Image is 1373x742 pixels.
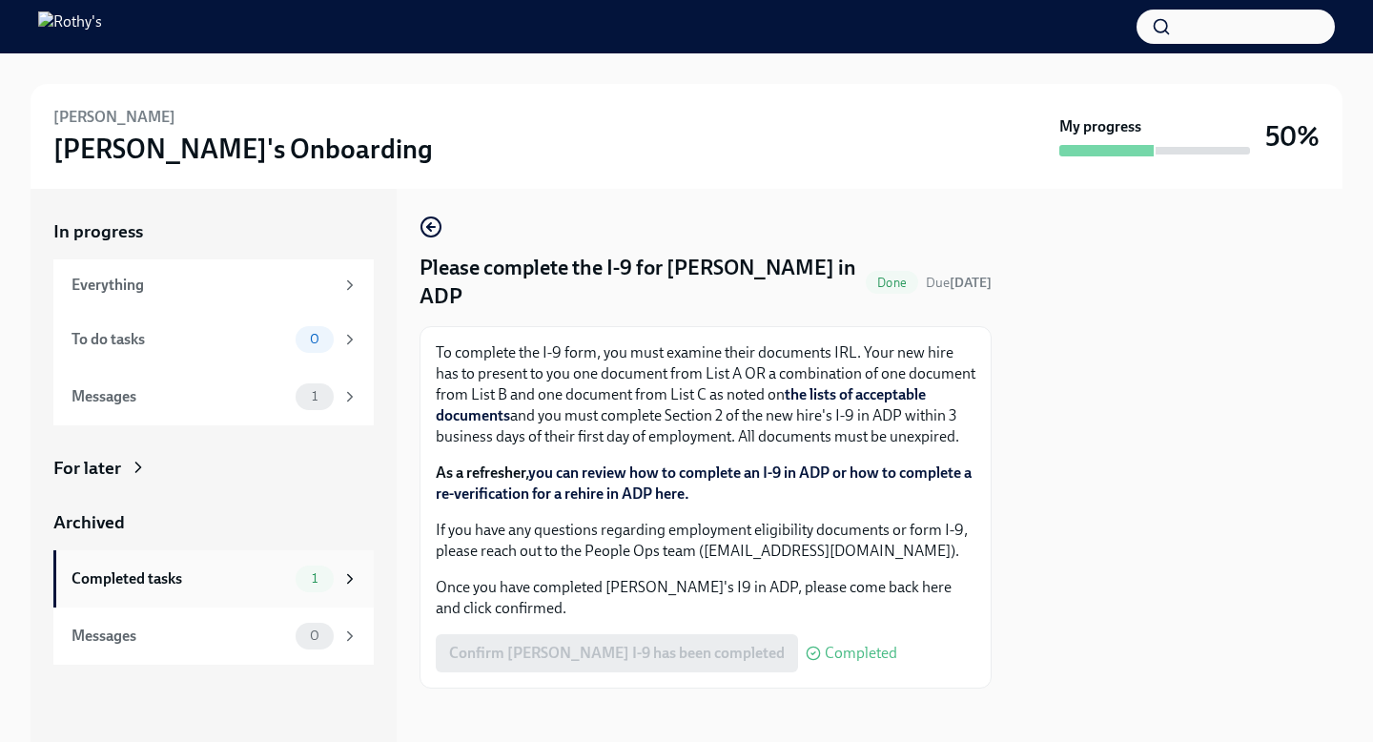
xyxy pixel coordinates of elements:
div: Messages [72,386,288,407]
p: If you have any questions regarding employment eligibility documents or form I-9, please reach ou... [436,520,975,562]
h3: [PERSON_NAME]'s Onboarding [53,132,433,166]
div: Everything [72,275,334,296]
h3: 50% [1265,119,1320,154]
a: Archived [53,510,374,535]
span: September 1st, 2025 12:00 [926,274,992,292]
p: To complete the I-9 form, you must examine their documents IRL. Your new hire has to present to y... [436,342,975,447]
a: Messages0 [53,608,374,665]
strong: [DATE] [950,275,992,291]
h4: Please complete the I-9 for [PERSON_NAME] in ADP [420,254,858,311]
a: For later [53,456,374,481]
span: Completed [825,646,897,661]
a: In progress [53,219,374,244]
div: To do tasks [72,329,288,350]
span: Done [866,276,918,290]
a: Everything [53,259,374,311]
a: Messages1 [53,368,374,425]
div: For later [53,456,121,481]
div: Messages [72,626,288,647]
strong: As a refresher, [436,464,972,503]
span: 0 [298,629,331,643]
a: To do tasks0 [53,311,374,368]
span: 1 [300,389,329,403]
h6: [PERSON_NAME] [53,107,175,128]
span: 1 [300,571,329,586]
span: 0 [298,332,331,346]
span: Due [926,275,992,291]
a: Completed tasks1 [53,550,374,608]
div: Completed tasks [72,568,288,589]
a: you can review how to complete an I-9 in ADP or how to complete a re-verification for a rehire in... [436,464,972,503]
img: Rothy's [38,11,102,42]
p: Once you have completed [PERSON_NAME]'s I9 in ADP, please come back here and click confirmed. [436,577,975,619]
strong: My progress [1059,116,1141,137]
